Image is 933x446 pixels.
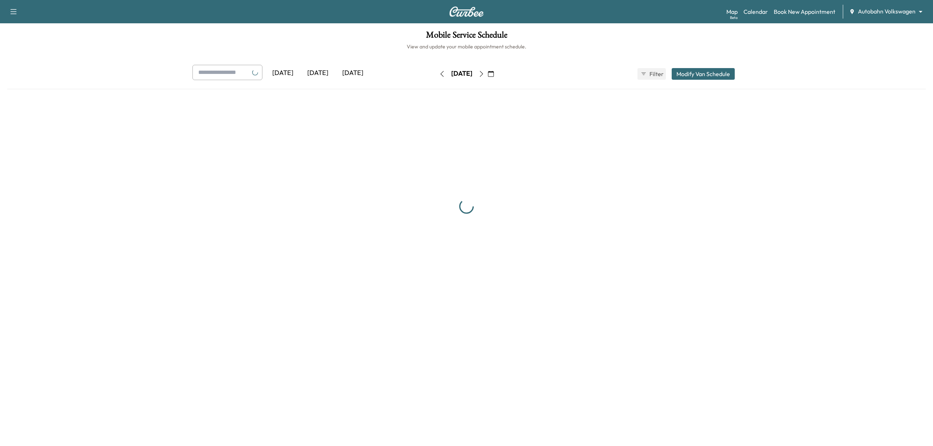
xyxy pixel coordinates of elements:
h6: View and update your mobile appointment schedule. [7,43,926,50]
div: [DATE] [300,65,335,82]
span: Autobahn Volkswagen [858,7,916,16]
a: MapBeta [726,7,738,16]
a: Calendar [743,7,768,16]
div: [DATE] [265,65,300,82]
a: Book New Appointment [774,7,835,16]
h1: Mobile Service Schedule [7,31,926,43]
button: Filter [637,68,666,80]
img: Curbee Logo [449,7,484,17]
div: [DATE] [335,65,370,82]
span: Filter [649,70,663,78]
div: Beta [730,15,738,20]
button: Modify Van Schedule [672,68,735,80]
div: [DATE] [451,69,472,78]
